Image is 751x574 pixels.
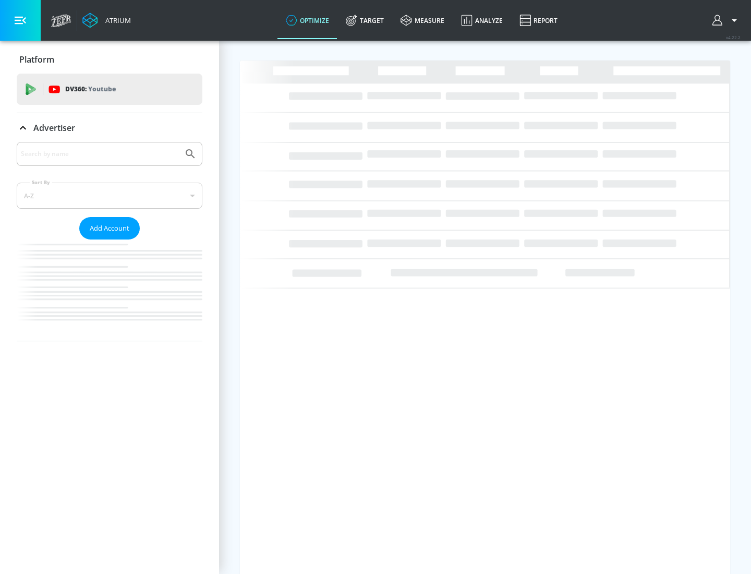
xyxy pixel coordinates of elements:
p: Youtube [88,83,116,94]
a: measure [392,2,453,39]
a: optimize [277,2,337,39]
p: Advertiser [33,122,75,134]
a: Analyze [453,2,511,39]
a: Atrium [82,13,131,28]
nav: list of Advertiser [17,240,202,341]
div: Advertiser [17,142,202,341]
label: Sort By [30,179,52,186]
div: Atrium [101,16,131,25]
div: DV360: Youtube [17,74,202,105]
div: Platform [17,45,202,74]
p: DV360: [65,83,116,95]
span: Add Account [90,222,129,234]
a: Target [337,2,392,39]
div: Advertiser [17,113,202,142]
p: Platform [19,54,54,65]
button: Add Account [79,217,140,240]
div: A-Z [17,183,202,209]
span: v 4.22.2 [726,34,741,40]
a: Report [511,2,566,39]
input: Search by name [21,147,179,161]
